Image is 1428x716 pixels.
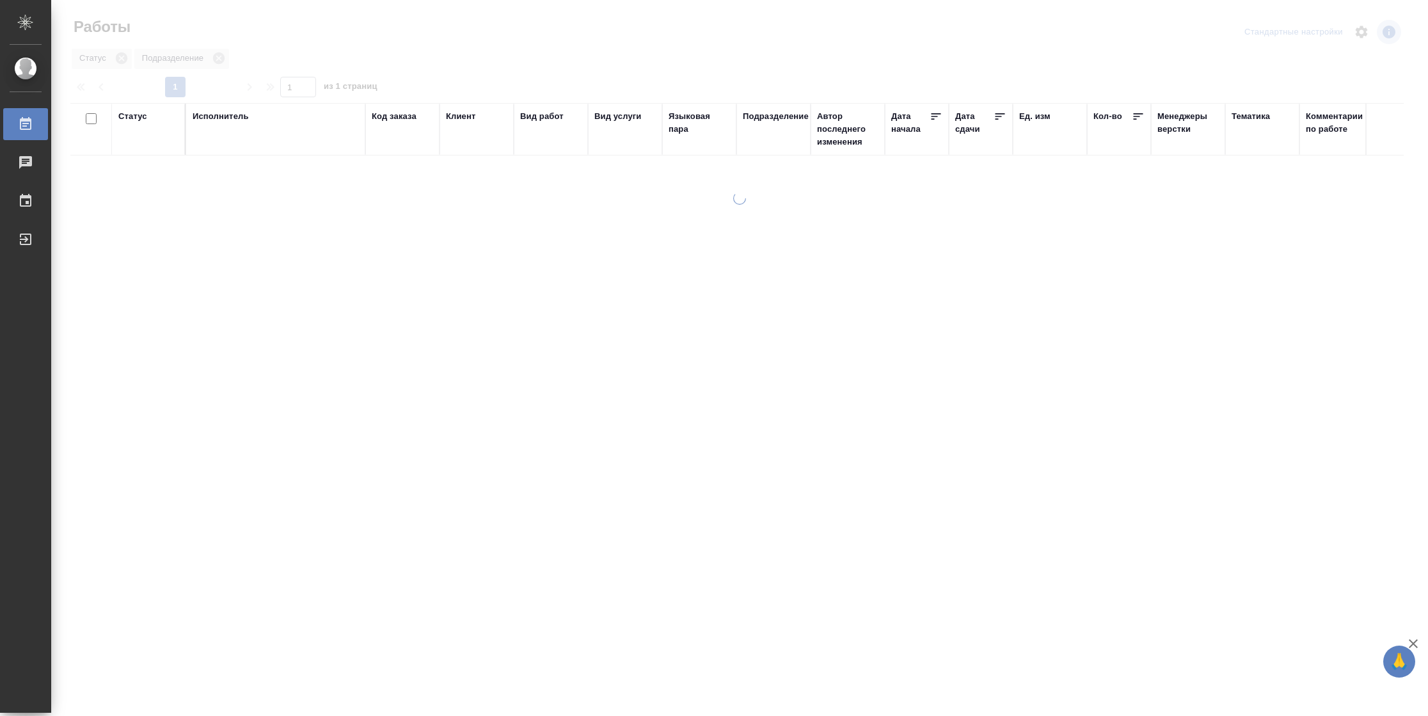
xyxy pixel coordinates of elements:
span: 🙏 [1388,648,1410,675]
div: Вид услуги [594,110,642,123]
div: Клиент [446,110,475,123]
div: Менеджеры верстки [1157,110,1219,136]
div: Дата начала [891,110,930,136]
div: Тематика [1232,110,1270,123]
div: Код заказа [372,110,416,123]
div: Языковая пара [669,110,730,136]
div: Подразделение [743,110,809,123]
div: Комментарии по работе [1306,110,1367,136]
div: Кол-во [1093,110,1122,123]
div: Вид работ [520,110,564,123]
div: Ед. изм [1019,110,1051,123]
button: 🙏 [1383,646,1415,678]
div: Автор последнего изменения [817,110,878,148]
div: Дата сдачи [955,110,994,136]
div: Статус [118,110,147,123]
div: Исполнитель [193,110,249,123]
